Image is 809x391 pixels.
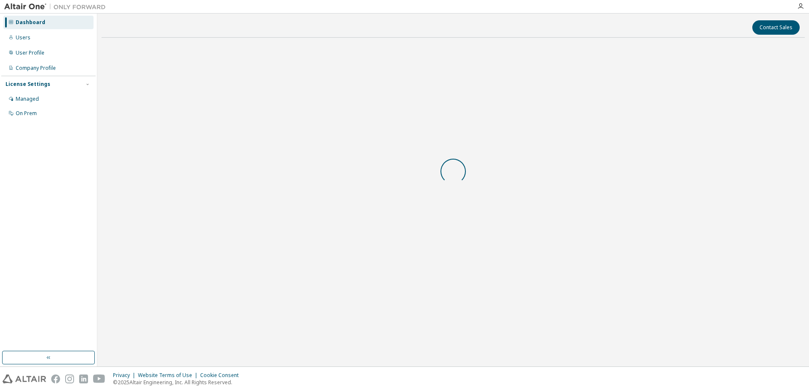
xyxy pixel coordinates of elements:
[16,34,30,41] div: Users
[200,372,244,379] div: Cookie Consent
[16,110,37,117] div: On Prem
[16,50,44,56] div: User Profile
[93,374,105,383] img: youtube.svg
[16,65,56,72] div: Company Profile
[6,81,50,88] div: License Settings
[113,379,244,386] p: © 2025 Altair Engineering, Inc. All Rights Reserved.
[16,19,45,26] div: Dashboard
[51,374,60,383] img: facebook.svg
[138,372,200,379] div: Website Terms of Use
[3,374,46,383] img: altair_logo.svg
[65,374,74,383] img: instagram.svg
[113,372,138,379] div: Privacy
[16,96,39,102] div: Managed
[79,374,88,383] img: linkedin.svg
[4,3,110,11] img: Altair One
[752,20,800,35] button: Contact Sales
